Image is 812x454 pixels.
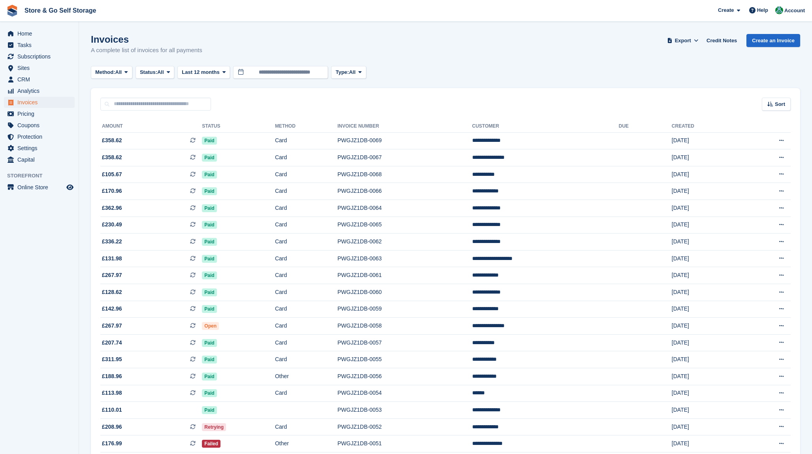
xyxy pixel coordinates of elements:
[672,402,740,419] td: [DATE]
[102,254,122,263] span: £131.98
[102,271,122,279] span: £267.97
[672,435,740,452] td: [DATE]
[337,234,472,251] td: PWGJZ1DB-0062
[337,217,472,234] td: PWGJZ1DB-0065
[102,389,122,397] span: £113.98
[102,372,122,381] span: £188.96
[17,97,65,108] span: Invoices
[202,322,219,330] span: Open
[102,423,122,431] span: £208.96
[337,284,472,301] td: PWGJZ1DB-0060
[331,66,366,79] button: Type: All
[17,143,65,154] span: Settings
[102,406,122,414] span: £110.01
[4,120,75,131] a: menu
[275,132,337,149] td: Card
[91,46,202,55] p: A complete list of invoices for all payments
[757,6,768,14] span: Help
[275,385,337,402] td: Card
[202,154,217,162] span: Paid
[91,34,202,45] h1: Invoices
[6,5,18,17] img: stora-icon-8386f47178a22dfd0bd8f6a31ec36ba5ce8667c1dd55bd0f319d3a0aa187defe.svg
[337,120,472,133] th: Invoice Number
[275,418,337,435] td: Card
[102,136,122,145] span: £358.62
[675,37,691,45] span: Export
[672,250,740,267] td: [DATE]
[275,267,337,284] td: Card
[672,132,740,149] td: [DATE]
[65,183,75,192] a: Preview store
[672,166,740,183] td: [DATE]
[337,166,472,183] td: PWGJZ1DB-0068
[202,339,217,347] span: Paid
[337,334,472,351] td: PWGJZ1DB-0057
[746,34,800,47] a: Create an Invoice
[275,435,337,452] td: Other
[337,351,472,368] td: PWGJZ1DB-0055
[672,418,740,435] td: [DATE]
[202,187,217,195] span: Paid
[17,74,65,85] span: CRM
[136,66,174,79] button: Status: All
[21,4,99,17] a: Store & Go Self Storage
[337,368,472,385] td: PWGJZ1DB-0056
[337,301,472,318] td: PWGJZ1DB-0059
[102,237,122,246] span: £336.22
[337,385,472,402] td: PWGJZ1DB-0054
[4,40,75,51] a: menu
[275,334,337,351] td: Card
[4,51,75,62] a: menu
[4,97,75,108] a: menu
[672,301,740,318] td: [DATE]
[102,339,122,347] span: £207.74
[102,322,122,330] span: £267.97
[157,68,164,76] span: All
[337,149,472,166] td: PWGJZ1DB-0067
[275,183,337,200] td: Card
[202,171,217,179] span: Paid
[17,120,65,131] span: Coupons
[337,250,472,267] td: PWGJZ1DB-0063
[202,440,220,448] span: Failed
[337,318,472,335] td: PWGJZ1DB-0058
[140,68,157,76] span: Status:
[672,120,740,133] th: Created
[337,267,472,284] td: PWGJZ1DB-0061
[182,68,219,76] span: Last 12 months
[102,187,122,195] span: £170.96
[672,334,740,351] td: [DATE]
[784,7,805,15] span: Account
[4,74,75,85] a: menu
[202,238,217,246] span: Paid
[4,62,75,73] a: menu
[102,170,122,179] span: £105.67
[672,234,740,251] td: [DATE]
[337,200,472,217] td: PWGJZ1DB-0064
[100,120,202,133] th: Amount
[17,182,65,193] span: Online Store
[672,217,740,234] td: [DATE]
[4,108,75,119] a: menu
[672,385,740,402] td: [DATE]
[17,62,65,73] span: Sites
[202,406,217,414] span: Paid
[275,166,337,183] td: Card
[202,305,217,313] span: Paid
[17,85,65,96] span: Analytics
[202,389,217,397] span: Paid
[665,34,700,47] button: Export
[275,351,337,368] td: Card
[672,284,740,301] td: [DATE]
[672,318,740,335] td: [DATE]
[337,435,472,452] td: PWGJZ1DB-0051
[177,66,230,79] button: Last 12 months
[17,108,65,119] span: Pricing
[275,149,337,166] td: Card
[672,267,740,284] td: [DATE]
[275,301,337,318] td: Card
[102,439,122,448] span: £176.99
[102,355,122,364] span: £311.95
[102,153,122,162] span: £358.62
[202,423,226,431] span: Retrying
